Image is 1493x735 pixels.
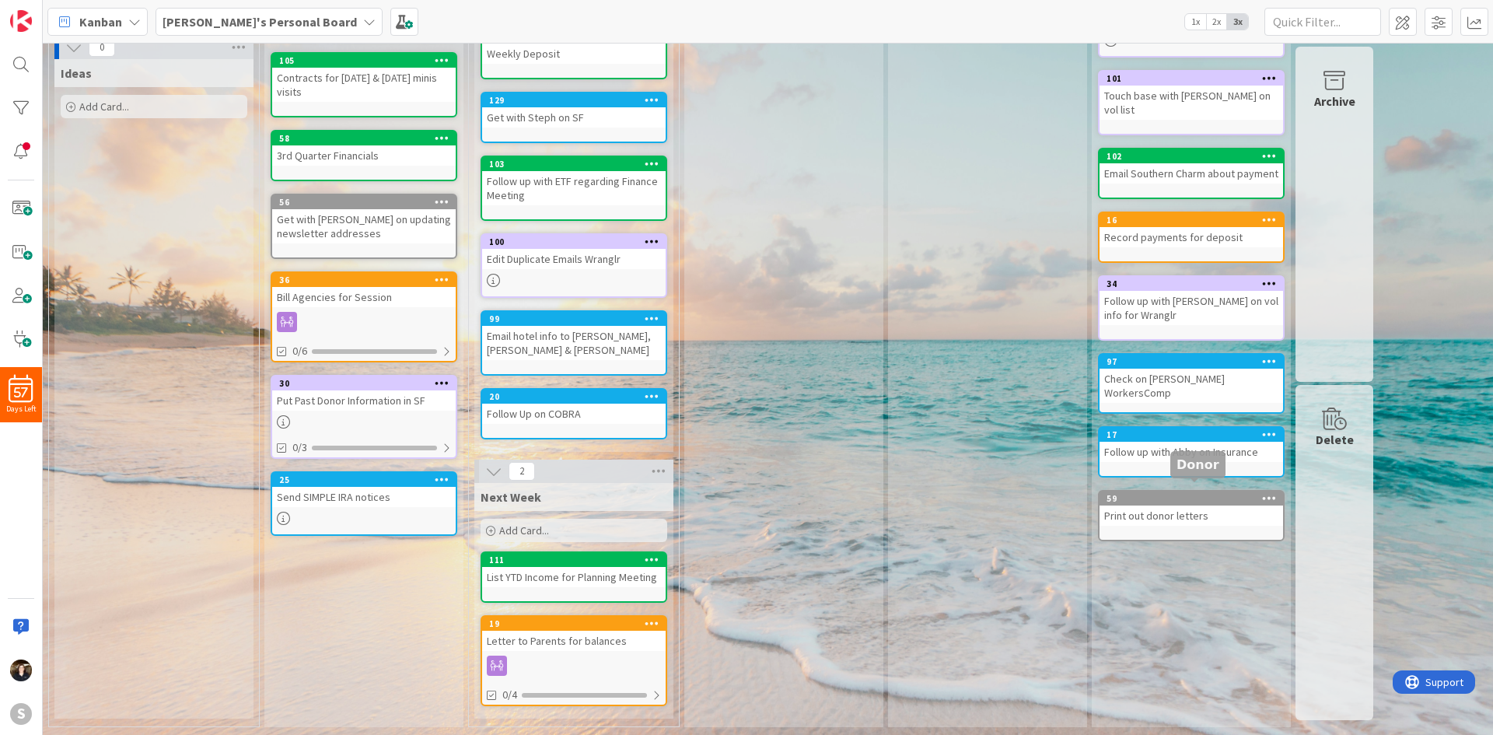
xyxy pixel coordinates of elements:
[10,703,32,725] div: S
[1100,277,1283,291] div: 34
[272,145,456,166] div: 3rd Quarter Financials
[509,462,535,481] span: 2
[482,93,666,107] div: 129
[502,687,517,703] span: 0/4
[482,312,666,360] div: 99Email hotel info to [PERSON_NAME], [PERSON_NAME] & [PERSON_NAME]
[279,55,456,66] div: 105
[89,38,115,57] span: 0
[1100,213,1283,227] div: 16
[1177,457,1219,472] h5: Donor
[279,474,456,485] div: 25
[489,313,666,324] div: 99
[1107,356,1283,367] div: 97
[272,376,456,390] div: 30
[272,473,456,487] div: 25
[1185,14,1206,30] span: 1x
[79,100,129,114] span: Add Card...
[1100,149,1283,163] div: 102
[1100,277,1283,325] div: 34Follow up with [PERSON_NAME] on vol info for Wranglr
[1107,429,1283,440] div: 17
[481,489,541,505] span: Next Week
[14,387,28,398] span: 57
[1100,291,1283,325] div: Follow up with [PERSON_NAME] on vol info for Wranglr
[482,235,666,269] div: 100Edit Duplicate Emails Wranglr
[292,439,307,456] span: 0/3
[272,376,456,411] div: 30Put Past Donor Information in SF
[10,10,32,32] img: Visit kanbanzone.com
[272,487,456,507] div: Send SIMPLE IRA notices
[1100,442,1283,462] div: Follow up with Abby on Insurance
[272,54,456,102] div: 105Contracts for [DATE] & [DATE] minis visits
[1107,215,1283,226] div: 16
[1264,8,1381,36] input: Quick Filter...
[1100,72,1283,120] div: 101Touch base with [PERSON_NAME] on vol list
[279,378,456,389] div: 30
[272,390,456,411] div: Put Past Donor Information in SF
[272,287,456,307] div: Bill Agencies for Session
[482,390,666,404] div: 20
[1100,213,1283,247] div: 16Record payments for deposit
[482,235,666,249] div: 100
[482,44,666,64] div: Weekly Deposit
[61,65,92,81] span: Ideas
[1100,149,1283,184] div: 102Email Southern Charm about payment
[1100,492,1283,506] div: 59
[482,312,666,326] div: 99
[272,131,456,145] div: 58
[482,107,666,128] div: Get with Steph on SF
[499,523,549,537] span: Add Card...
[482,171,666,205] div: Follow up with ETF regarding Finance Meeting
[482,93,666,128] div: 129Get with Steph on SF
[482,157,666,205] div: 103Follow up with ETF regarding Finance Meeting
[272,195,456,243] div: 56Get with [PERSON_NAME] on updating newsletter addresses
[279,197,456,208] div: 56
[1107,278,1283,289] div: 34
[489,236,666,247] div: 100
[272,473,456,507] div: 25Send SIMPLE IRA notices
[482,404,666,424] div: Follow Up on COBRA
[482,390,666,424] div: 20Follow Up on COBRA
[1100,86,1283,120] div: Touch base with [PERSON_NAME] on vol list
[482,617,666,651] div: 19Letter to Parents for balances
[279,133,456,144] div: 58
[1107,151,1283,162] div: 102
[79,12,122,31] span: Kanban
[279,275,456,285] div: 36
[272,131,456,166] div: 583rd Quarter Financials
[482,30,666,64] div: Weekly Deposit
[482,553,666,567] div: 111
[1100,227,1283,247] div: Record payments for deposit
[489,95,666,106] div: 129
[482,249,666,269] div: Edit Duplicate Emails Wranglr
[272,273,456,307] div: 36Bill Agencies for Session
[482,157,666,171] div: 103
[489,159,666,170] div: 103
[1100,355,1283,369] div: 97
[272,68,456,102] div: Contracts for [DATE] & [DATE] minis visits
[272,195,456,209] div: 56
[33,2,71,21] span: Support
[1100,72,1283,86] div: 101
[482,567,666,587] div: List YTD Income for Planning Meeting
[163,14,357,30] b: [PERSON_NAME]'s Personal Board
[1107,493,1283,504] div: 59
[1100,428,1283,462] div: 17Follow up with Abby on Insurance
[482,326,666,360] div: Email hotel info to [PERSON_NAME], [PERSON_NAME] & [PERSON_NAME]
[1100,355,1283,403] div: 97Check on [PERSON_NAME] WorkersComp
[272,273,456,287] div: 36
[1100,428,1283,442] div: 17
[489,618,666,629] div: 19
[1206,14,1227,30] span: 2x
[489,555,666,565] div: 111
[292,343,307,359] span: 0/6
[482,631,666,651] div: Letter to Parents for balances
[1316,430,1354,449] div: Delete
[272,209,456,243] div: Get with [PERSON_NAME] on updating newsletter addresses
[1107,73,1283,84] div: 101
[1100,163,1283,184] div: Email Southern Charm about payment
[482,553,666,587] div: 111List YTD Income for Planning Meeting
[272,54,456,68] div: 105
[1100,369,1283,403] div: Check on [PERSON_NAME] WorkersComp
[1100,492,1283,526] div: 59Print out donor letters
[489,391,666,402] div: 20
